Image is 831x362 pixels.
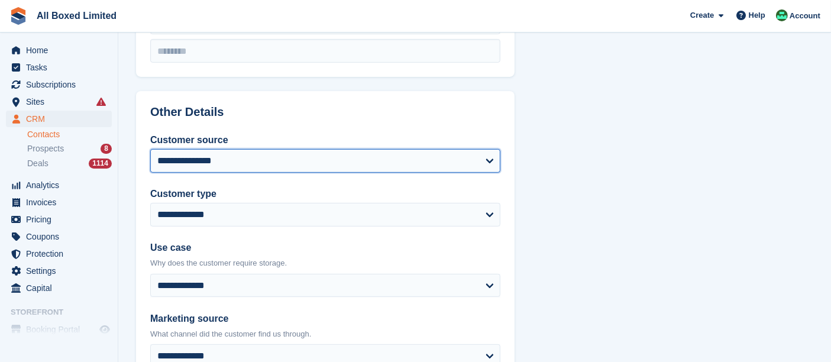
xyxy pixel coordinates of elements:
[150,133,500,147] label: Customer source
[150,312,500,326] label: Marketing source
[690,9,714,21] span: Create
[6,177,112,193] a: menu
[790,10,820,22] span: Account
[6,321,112,338] a: menu
[150,241,500,255] label: Use case
[26,42,97,59] span: Home
[98,322,112,337] a: Preview store
[26,76,97,93] span: Subscriptions
[150,187,500,201] label: Customer type
[26,280,97,296] span: Capital
[6,211,112,228] a: menu
[6,194,112,211] a: menu
[26,263,97,279] span: Settings
[27,143,64,154] span: Prospects
[27,129,112,140] a: Contacts
[150,105,500,119] h2: Other Details
[26,93,97,110] span: Sites
[26,228,97,245] span: Coupons
[26,177,97,193] span: Analytics
[6,76,112,93] a: menu
[749,9,765,21] span: Help
[101,144,112,154] div: 8
[6,228,112,245] a: menu
[776,9,788,21] img: Enquiries
[150,257,500,269] p: Why does the customer require storage.
[6,59,112,76] a: menu
[27,157,112,170] a: Deals 1114
[11,306,118,318] span: Storefront
[6,245,112,262] a: menu
[26,111,97,127] span: CRM
[96,97,106,106] i: Smart entry sync failures have occurred
[150,328,500,340] p: What channel did the customer find us through.
[32,6,121,25] a: All Boxed Limited
[89,159,112,169] div: 1114
[6,263,112,279] a: menu
[26,211,97,228] span: Pricing
[26,321,97,338] span: Booking Portal
[6,280,112,296] a: menu
[9,7,27,25] img: stora-icon-8386f47178a22dfd0bd8f6a31ec36ba5ce8667c1dd55bd0f319d3a0aa187defe.svg
[6,93,112,110] a: menu
[6,42,112,59] a: menu
[6,111,112,127] a: menu
[26,59,97,76] span: Tasks
[26,245,97,262] span: Protection
[26,194,97,211] span: Invoices
[27,143,112,155] a: Prospects 8
[27,158,48,169] span: Deals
